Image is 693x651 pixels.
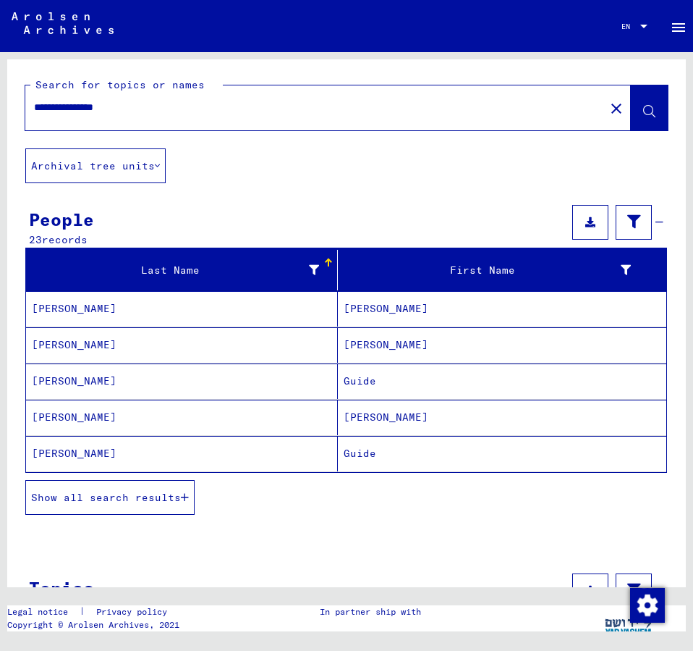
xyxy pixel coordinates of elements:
[338,364,666,399] mat-cell: Guide
[26,291,338,327] mat-cell: [PERSON_NAME]
[32,259,337,282] div: Last Name
[7,618,184,631] p: Copyright © Arolsen Archives, 2021
[338,250,666,290] mat-header-cell: First Name
[320,605,421,618] p: In partner ship with
[602,605,656,642] img: yv_logo.png
[621,22,637,30] span: EN
[338,291,666,327] mat-cell: [PERSON_NAME]
[629,587,664,622] div: Change consent
[26,364,338,399] mat-cell: [PERSON_NAME]
[7,605,184,618] div: |
[26,250,338,290] mat-header-cell: Last Name
[85,605,184,618] a: Privacy policy
[670,19,687,36] mat-icon: Side nav toggle icon
[338,400,666,435] mat-cell: [PERSON_NAME]
[25,148,166,183] button: Archival tree units
[26,436,338,471] mat-cell: [PERSON_NAME]
[344,259,649,282] div: First Name
[25,480,195,515] button: Show all search results
[26,400,338,435] mat-cell: [PERSON_NAME]
[338,327,666,363] mat-cell: [PERSON_NAME]
[664,12,693,41] button: Toggle sidenav
[608,100,625,117] mat-icon: close
[42,233,88,246] span: records
[602,93,631,122] button: Clear
[29,233,42,246] span: 23
[630,588,665,623] img: Change consent
[31,491,181,504] span: Show all search results
[35,78,205,91] mat-label: Search for topics or names
[29,206,94,232] div: People
[344,263,631,278] div: First Name
[26,327,338,363] mat-cell: [PERSON_NAME]
[32,263,319,278] div: Last Name
[7,605,80,618] a: Legal notice
[12,12,114,34] img: Arolsen_neg.svg
[29,575,94,601] div: Topics
[338,436,666,471] mat-cell: Guide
